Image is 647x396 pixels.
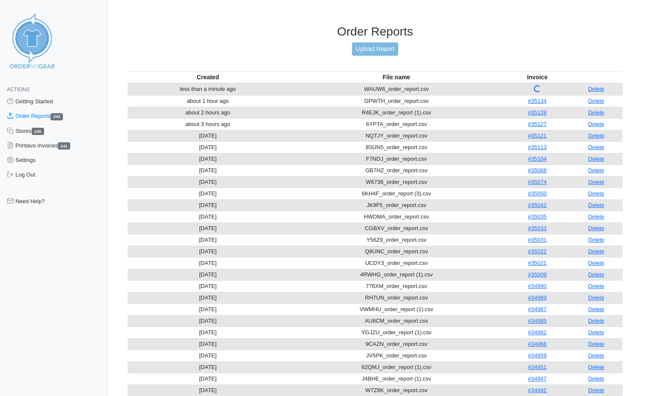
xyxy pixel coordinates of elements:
[288,211,505,222] td: HWDMA_order_report.csv
[528,98,546,104] a: #35134
[528,329,546,336] a: #34982
[128,315,288,327] td: [DATE]
[288,95,505,107] td: GPWTH_order_report.csv
[528,190,546,197] a: #35050
[528,341,546,347] a: #34966
[128,24,623,39] h3: Order Reports
[588,156,605,162] a: Delete
[128,234,288,246] td: [DATE]
[588,387,605,393] a: Delete
[128,338,288,350] td: [DATE]
[528,179,546,185] a: #35074
[128,107,288,118] td: about 2 hours ago
[588,271,605,278] a: Delete
[288,315,505,327] td: AU8CM_order_report.csv
[528,375,546,382] a: #34947
[128,373,288,384] td: [DATE]
[588,86,605,92] a: Delete
[288,338,505,350] td: 9CAZN_order_report.csv
[128,269,288,280] td: [DATE]
[588,167,605,174] a: Delete
[288,384,505,396] td: W7Z8K_order_report.csv
[288,153,505,165] td: F7NDJ_order_report.csv
[528,156,546,162] a: #35104
[588,318,605,324] a: Delete
[128,153,288,165] td: [DATE]
[288,234,505,246] td: Y56Z9_order_report.csv
[588,202,605,208] a: Delete
[528,132,546,139] a: #35121
[128,199,288,211] td: [DATE]
[288,141,505,153] td: 8SUN5_order_report.csv
[128,246,288,257] td: [DATE]
[588,132,605,139] a: Delete
[528,318,546,324] a: #34985
[588,248,605,255] a: Delete
[128,165,288,176] td: [DATE]
[288,222,505,234] td: CGBXV_order_report.csv
[128,130,288,141] td: [DATE]
[588,121,605,127] a: Delete
[128,188,288,199] td: [DATE]
[528,144,546,150] a: #35113
[528,213,546,220] a: #35035
[288,246,505,257] td: Q8UNC_order_report.csv
[288,292,505,303] td: RH7UN_order_report.csv
[128,141,288,153] td: [DATE]
[128,118,288,130] td: about 3 hours ago
[588,306,605,312] a: Delete
[288,280,505,292] td: 776XM_order_report.csv
[288,176,505,188] td: W6736_order_report.csv
[528,167,546,174] a: #35088
[51,113,63,120] span: 242
[588,225,605,231] a: Delete
[32,128,44,135] span: 235
[128,211,288,222] td: [DATE]
[528,387,546,393] a: #34942
[288,350,505,361] td: JV5PK_order_report.csv
[588,98,605,104] a: Delete
[528,237,546,243] a: #35031
[588,237,605,243] a: Delete
[288,327,505,338] td: YGJZU_order_report (1).csv
[128,280,288,292] td: [DATE]
[588,179,605,185] a: Delete
[528,248,546,255] a: #35022
[288,118,505,130] td: 6YPTA_order_report.csv
[528,294,546,301] a: #34989
[528,260,546,266] a: #35021
[288,130,505,141] td: NQTJY_order_report.csv
[588,294,605,301] a: Delete
[588,352,605,359] a: Delete
[588,329,605,336] a: Delete
[288,373,505,384] td: J4BHE_order_report (1).csv
[288,165,505,176] td: GB7HZ_order_report.csv
[128,83,288,96] td: less than a minute ago
[288,83,505,96] td: WAUW6_order_report.csv
[288,257,505,269] td: UCDY3_order_report.csv
[528,109,546,116] a: #35128
[505,71,570,83] th: Invoice
[588,364,605,370] a: Delete
[128,95,288,107] td: about 1 hour ago
[588,144,605,150] a: Delete
[588,190,605,197] a: Delete
[288,303,505,315] td: VWMHU_order_report (1).csv
[528,202,546,208] a: #35042
[288,199,505,211] td: JK9F5_order_report.csv
[528,283,546,289] a: #34990
[288,188,505,199] td: 6KH4F_order_report (3).csv
[588,375,605,382] a: Delete
[528,225,546,231] a: #35033
[288,361,505,373] td: 62QMJ_order_report (1).csv
[128,384,288,396] td: [DATE]
[128,303,288,315] td: [DATE]
[128,292,288,303] td: [DATE]
[128,327,288,338] td: [DATE]
[588,109,605,116] a: Delete
[128,176,288,188] td: [DATE]
[528,352,546,359] a: #34959
[588,260,605,266] a: Delete
[588,213,605,220] a: Delete
[58,142,70,150] span: 241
